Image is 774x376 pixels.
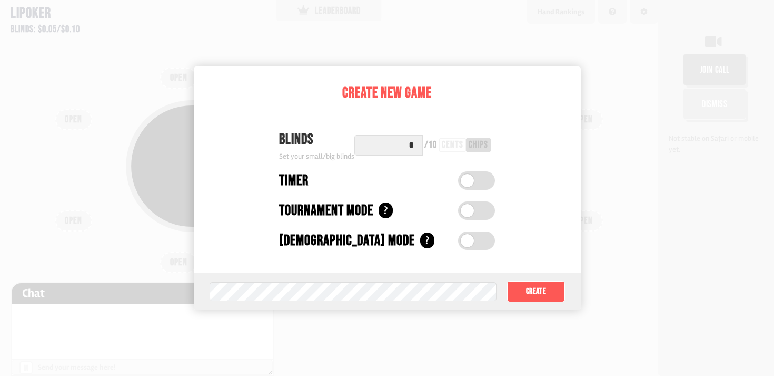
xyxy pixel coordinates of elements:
[469,140,488,150] div: chips
[279,200,373,222] div: Tournament Mode
[507,281,564,302] button: Create
[279,151,354,162] div: Set your small/big blinds
[420,233,434,248] div: ?
[258,82,516,104] div: Create New Game
[424,140,437,150] div: / 10
[379,203,393,218] div: ?
[442,140,463,150] div: cents
[279,170,309,192] div: Timer
[279,230,415,252] div: [DEMOGRAPHIC_DATA] Mode
[279,129,354,151] div: Blinds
